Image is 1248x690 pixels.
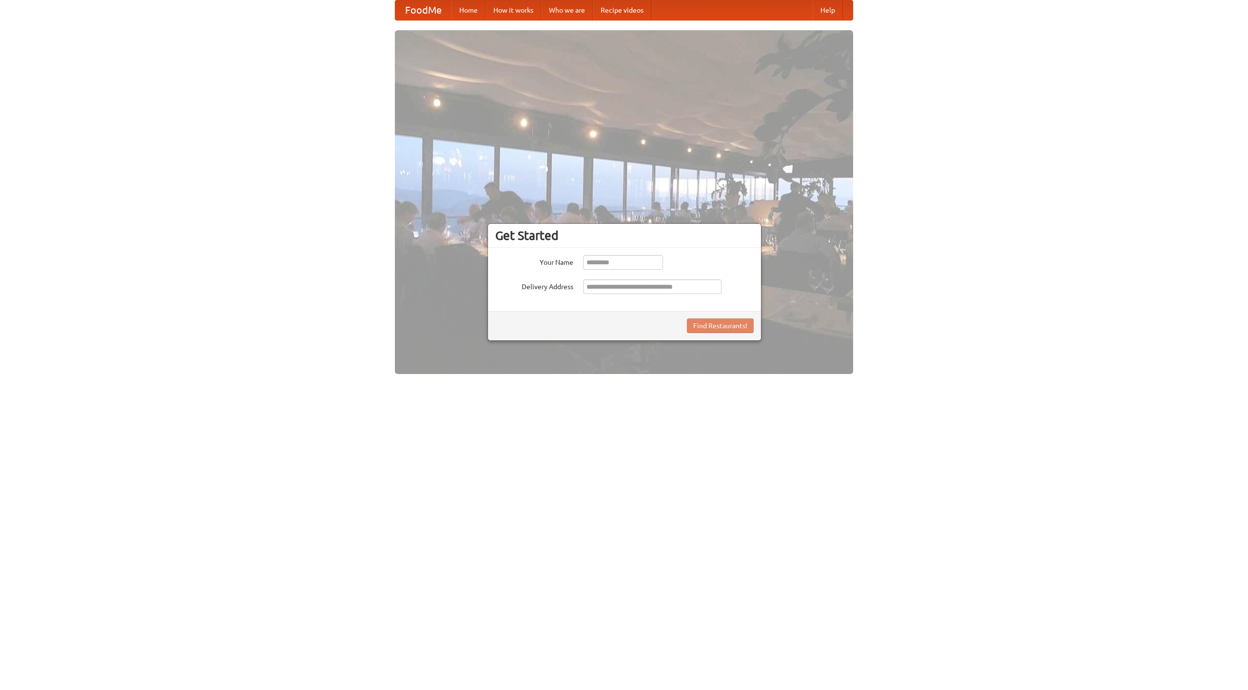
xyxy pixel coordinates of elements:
a: How it works [486,0,541,20]
label: Delivery Address [495,279,573,292]
label: Your Name [495,255,573,267]
button: Find Restaurants! [687,318,754,333]
a: Who we are [541,0,593,20]
a: Help [813,0,843,20]
a: Recipe videos [593,0,651,20]
a: Home [451,0,486,20]
h3: Get Started [495,228,754,243]
a: FoodMe [395,0,451,20]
